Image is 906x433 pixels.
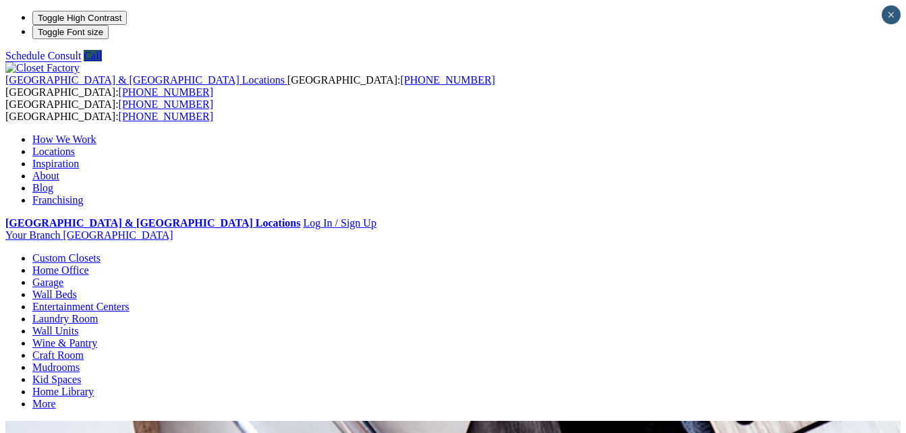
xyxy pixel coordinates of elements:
[32,11,127,25] button: Toggle High Contrast
[5,229,173,241] a: Your Branch [GEOGRAPHIC_DATA]
[32,158,79,169] a: Inspiration
[5,217,300,229] a: [GEOGRAPHIC_DATA] & [GEOGRAPHIC_DATA] Locations
[5,62,80,74] img: Closet Factory
[303,217,376,229] a: Log In / Sign Up
[5,74,287,86] a: [GEOGRAPHIC_DATA] & [GEOGRAPHIC_DATA] Locations
[32,252,101,264] a: Custom Closets
[32,182,53,194] a: Blog
[38,13,121,23] span: Toggle High Contrast
[32,374,81,385] a: Kid Spaces
[32,325,78,337] a: Wall Units
[119,86,213,98] a: [PHONE_NUMBER]
[882,5,901,24] button: Close
[32,313,98,324] a: Laundry Room
[38,27,103,37] span: Toggle Font size
[5,229,60,241] span: Your Branch
[5,98,213,122] span: [GEOGRAPHIC_DATA]: [GEOGRAPHIC_DATA]:
[32,337,97,349] a: Wine & Pantry
[32,146,75,157] a: Locations
[32,194,84,206] a: Franchising
[5,74,285,86] span: [GEOGRAPHIC_DATA] & [GEOGRAPHIC_DATA] Locations
[5,50,81,61] a: Schedule Consult
[32,386,94,397] a: Home Library
[32,362,80,373] a: Mudrooms
[32,25,109,39] button: Toggle Font size
[5,74,495,98] span: [GEOGRAPHIC_DATA]: [GEOGRAPHIC_DATA]:
[32,349,84,361] a: Craft Room
[32,264,89,276] a: Home Office
[32,301,130,312] a: Entertainment Centers
[32,134,96,145] a: How We Work
[119,111,213,122] a: [PHONE_NUMBER]
[32,398,56,409] a: More menu text will display only on big screen
[32,170,59,181] a: About
[400,74,494,86] a: [PHONE_NUMBER]
[32,289,77,300] a: Wall Beds
[84,50,102,61] a: Call
[32,277,63,288] a: Garage
[63,229,173,241] span: [GEOGRAPHIC_DATA]
[119,98,213,110] a: [PHONE_NUMBER]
